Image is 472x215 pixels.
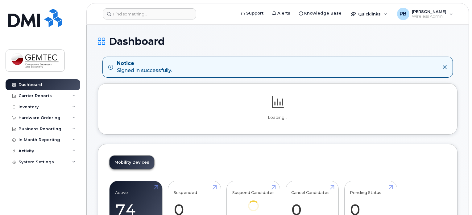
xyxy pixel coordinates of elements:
div: Signed in successfully. [117,60,172,74]
a: Mobility Devices [110,156,154,169]
strong: Notice [117,60,172,67]
h1: Dashboard [98,36,458,47]
p: Loading... [109,115,446,120]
